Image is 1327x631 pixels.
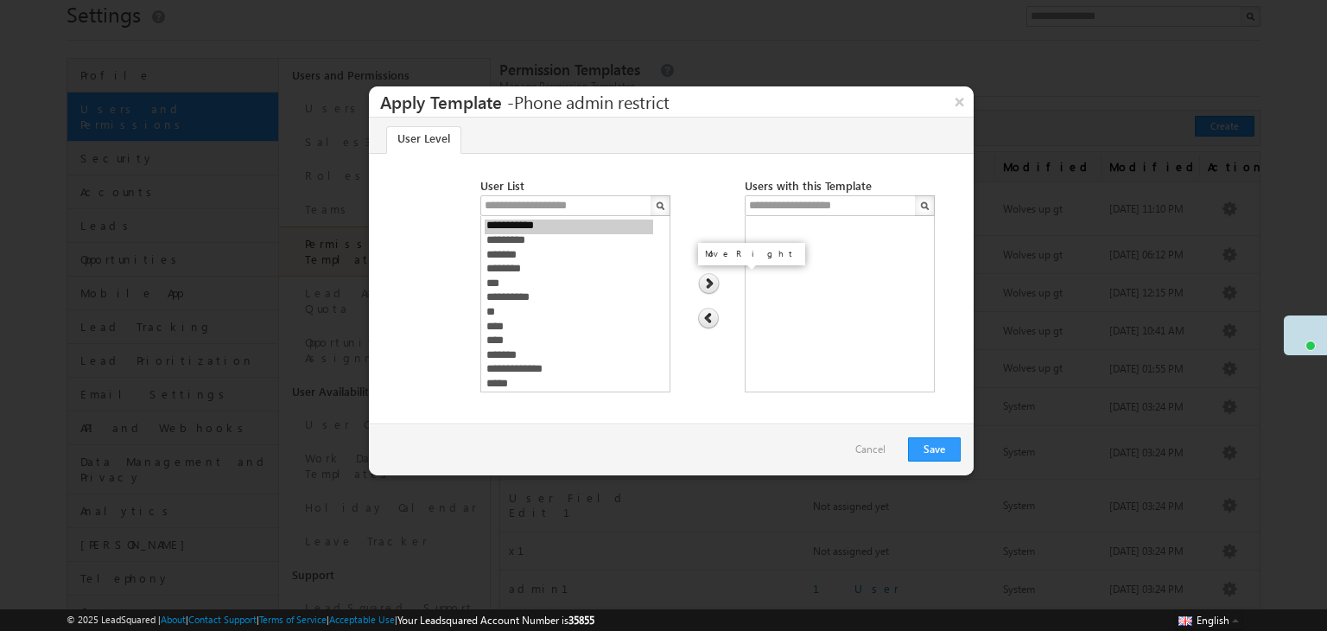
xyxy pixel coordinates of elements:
[697,308,720,330] img: arrow_left_circle.png
[656,201,664,210] img: Search
[946,86,974,117] button: ×
[1197,614,1229,627] span: English
[920,201,929,210] img: Search
[380,86,974,117] h3: Apply Template -
[697,273,721,296] img: arrow_right_circle.png
[847,437,894,462] a: Cancel
[397,614,594,627] span: Your Leadsquared Account Number is
[568,614,594,627] span: 35855
[705,248,798,258] div: Move Right
[514,89,670,113] span: Phone admin restrict
[745,178,961,195] div: Users with this Template
[480,178,696,195] div: User List
[259,614,327,625] a: Terms of Service
[908,437,961,462] button: Save
[329,614,395,625] a: Acceptable Use
[386,126,461,154] a: User Level
[188,614,257,625] a: Contact Support
[67,612,594,628] span: © 2025 LeadSquared | | | | |
[1174,609,1243,630] button: English
[161,614,186,625] a: About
